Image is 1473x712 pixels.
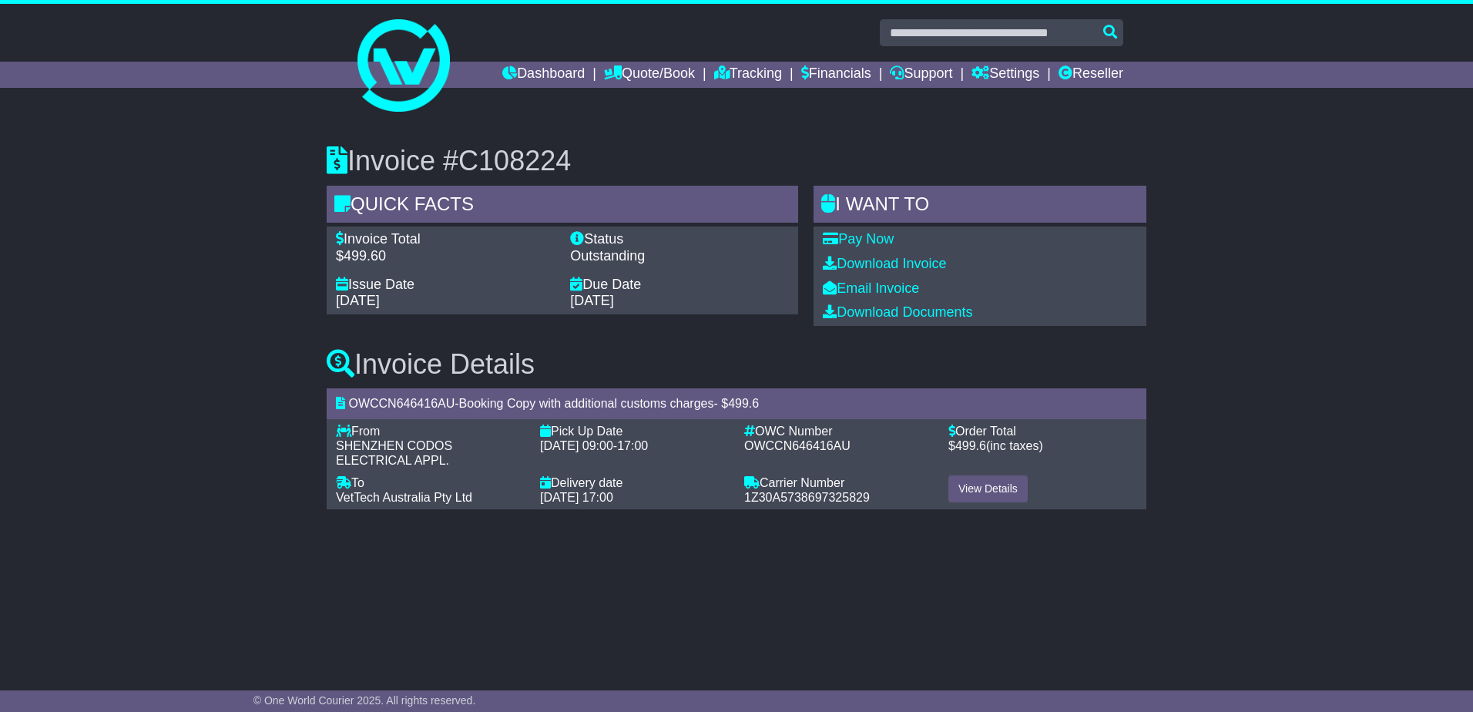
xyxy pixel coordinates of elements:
[744,491,870,504] span: 1Z30A5738697325829
[890,62,952,88] a: Support
[1059,62,1123,88] a: Reseller
[336,491,472,504] span: VetTech Australia Pty Ltd
[253,694,476,707] span: © One World Courier 2025. All rights reserved.
[948,475,1028,502] a: View Details
[336,475,525,490] div: To
[714,62,782,88] a: Tracking
[570,277,789,294] div: Due Date
[348,397,455,410] span: OWCCN646416AU
[955,439,986,452] span: 499.6
[570,231,789,248] div: Status
[814,186,1146,227] div: I WANT to
[744,475,933,490] div: Carrier Number
[540,475,729,490] div: Delivery date
[327,186,798,227] div: Quick Facts
[617,439,648,452] span: 17:00
[336,439,452,467] span: SHENZHEN CODOS ELECTRICAL APPL.
[823,256,946,271] a: Download Invoice
[728,397,759,410] span: 499.6
[948,424,1137,438] div: Order Total
[823,280,919,296] a: Email Invoice
[336,231,555,248] div: Invoice Total
[604,62,695,88] a: Quote/Book
[336,424,525,438] div: From
[540,438,729,453] div: -
[540,491,613,504] span: [DATE] 17:00
[327,146,1146,176] h3: Invoice #C108224
[336,277,555,294] div: Issue Date
[336,293,555,310] div: [DATE]
[327,349,1146,380] h3: Invoice Details
[971,62,1039,88] a: Settings
[327,388,1146,418] div: - - $
[823,231,894,247] a: Pay Now
[570,248,789,265] div: Outstanding
[744,424,933,438] div: OWC Number
[540,424,729,438] div: Pick Up Date
[744,439,851,452] span: OWCCN646416AU
[502,62,585,88] a: Dashboard
[823,304,972,320] a: Download Documents
[801,62,871,88] a: Financials
[948,438,1137,453] div: $ (inc taxes)
[336,248,555,265] div: $499.60
[540,439,613,452] span: [DATE] 09:00
[570,293,789,310] div: [DATE]
[459,397,714,410] span: Booking Copy with additional customs charges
